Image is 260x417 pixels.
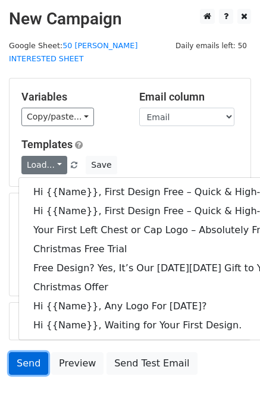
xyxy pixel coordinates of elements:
a: Templates [21,138,73,151]
a: Copy/paste... [21,108,94,126]
a: Load... [21,156,67,174]
button: Save [86,156,117,174]
small: Google Sheet: [9,41,137,64]
span: Daily emails left: 50 [171,39,251,52]
h5: Variables [21,90,121,104]
iframe: Chat Widget [201,360,260,417]
a: Send [9,352,48,375]
h5: Email column [139,90,239,104]
a: 50 [PERSON_NAME] INTERESTED SHEET [9,41,137,64]
h2: New Campaign [9,9,251,29]
a: Send Test Email [106,352,197,375]
a: Daily emails left: 50 [171,41,251,50]
a: Preview [51,352,104,375]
